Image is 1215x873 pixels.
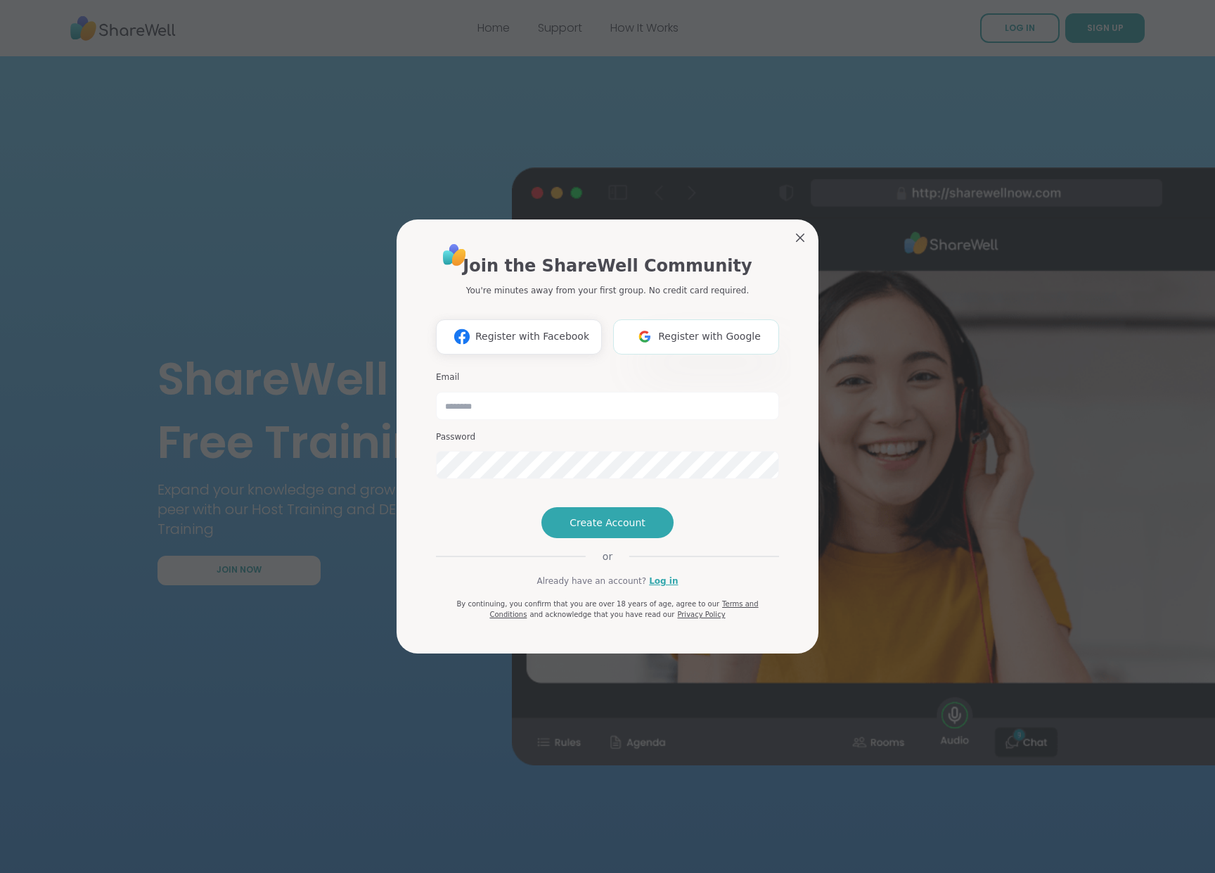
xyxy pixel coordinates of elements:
span: or [586,549,629,563]
img: ShareWell Logo [439,239,470,271]
span: Already have an account? [536,575,646,587]
h3: Email [436,371,779,383]
img: ShareWell Logomark [449,324,475,350]
a: Log in [649,575,678,587]
a: Privacy Policy [677,611,725,618]
button: Register with Facebook [436,319,602,355]
h3: Password [436,431,779,443]
p: You're minutes away from your first group. No credit card required. [466,284,749,297]
span: Register with Facebook [475,329,589,344]
span: Register with Google [658,329,761,344]
h1: Join the ShareWell Community [463,253,752,279]
a: Terms and Conditions [489,600,758,618]
span: Create Account [570,516,645,530]
span: and acknowledge that you have read our [529,611,674,618]
img: ShareWell Logomark [631,324,658,350]
button: Register with Google [613,319,779,355]
span: By continuing, you confirm that you are over 18 years of age, agree to our [456,600,719,608]
button: Create Account [541,507,674,538]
